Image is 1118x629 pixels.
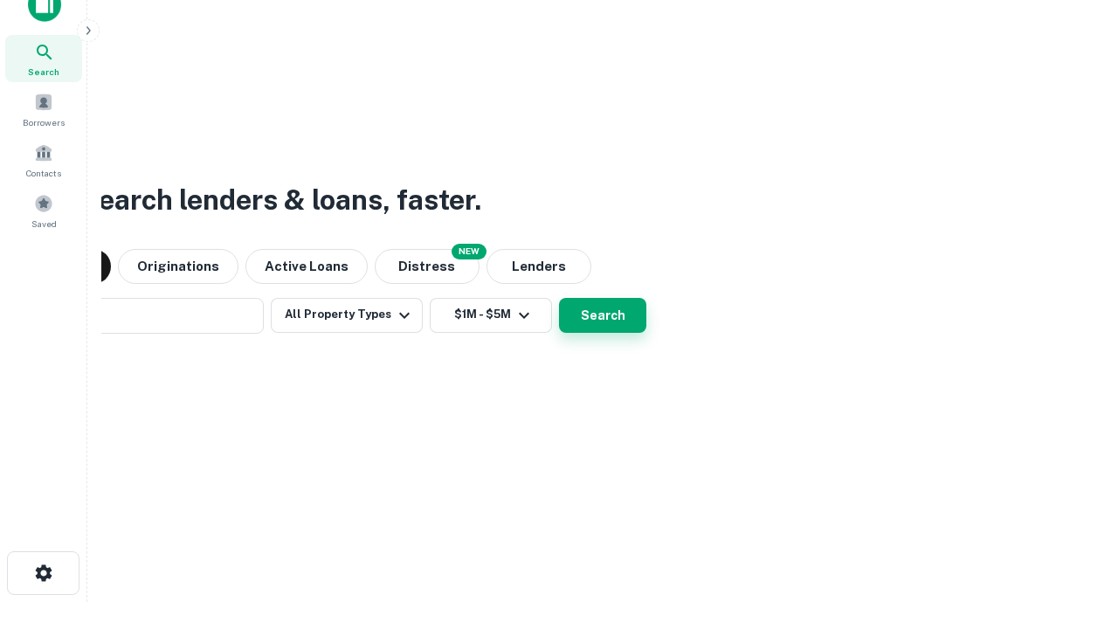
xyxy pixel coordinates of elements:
[375,249,480,284] button: Search distressed loans with lien and other non-mortgage details.
[23,115,65,129] span: Borrowers
[5,187,82,234] a: Saved
[26,166,61,180] span: Contacts
[118,249,238,284] button: Originations
[5,86,82,133] a: Borrowers
[452,244,487,259] div: NEW
[5,35,82,82] a: Search
[271,298,423,333] button: All Property Types
[487,249,591,284] button: Lenders
[28,65,59,79] span: Search
[1031,489,1118,573] iframe: Chat Widget
[559,298,646,333] button: Search
[5,136,82,183] a: Contacts
[31,217,57,231] span: Saved
[430,298,552,333] button: $1M - $5M
[79,179,481,221] h3: Search lenders & loans, faster.
[245,249,368,284] button: Active Loans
